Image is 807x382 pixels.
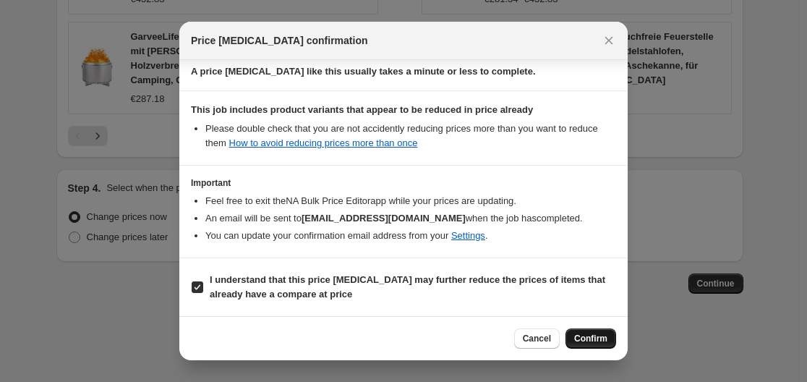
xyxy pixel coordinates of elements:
li: You can update your confirmation email address from your . [205,229,616,243]
b: I understand that this price [MEDICAL_DATA] may further reduce the prices of items that already h... [210,274,605,300]
span: Price [MEDICAL_DATA] confirmation [191,33,368,48]
button: Confirm [565,328,616,349]
li: An email will be sent to when the job has completed . [205,211,616,226]
span: Confirm [574,333,607,344]
li: Feel free to exit the NA Bulk Price Editor app while your prices are updating. [205,194,616,208]
li: Please double check that you are not accidently reducing prices more than you want to reduce them [205,122,616,150]
button: Cancel [514,328,560,349]
a: How to avoid reducing prices more than once [229,137,418,148]
button: Close [599,30,619,51]
b: A price [MEDICAL_DATA] like this usually takes a minute or less to complete. [191,66,536,77]
b: [EMAIL_ADDRESS][DOMAIN_NAME] [302,213,466,224]
h3: Important [191,177,616,189]
b: This job includes product variants that appear to be reduced in price already [191,104,533,115]
span: Cancel [523,333,551,344]
a: Settings [451,230,485,241]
